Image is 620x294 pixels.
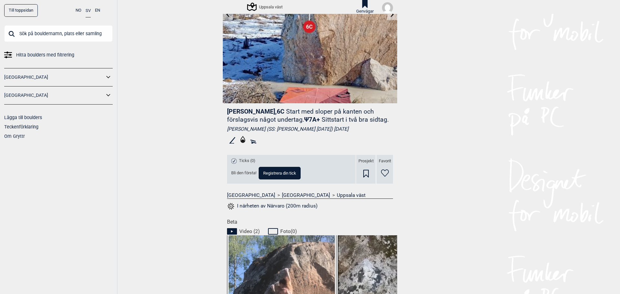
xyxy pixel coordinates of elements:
button: I närheten av Närvaro (200m radius) [227,202,317,210]
p: Sittstart i två bra sidtag. [322,116,389,123]
button: NO [76,4,81,17]
a: Hitta boulders med filtrering [4,50,113,60]
a: [GEOGRAPHIC_DATA] [4,91,104,100]
div: Prosjekt [356,155,376,184]
nav: > > [227,192,393,198]
a: Teckenförklaring [4,124,38,129]
button: Registrera din tick [259,167,301,179]
span: Foto ( 0 ) [280,228,297,235]
div: Uppsala väst [248,3,283,11]
a: [GEOGRAPHIC_DATA] [4,73,104,82]
img: User fallback1 [382,2,393,13]
div: [PERSON_NAME] (SS: [PERSON_NAME] [DATE]) [DATE] [227,126,393,132]
span: [PERSON_NAME] , 6C [227,108,284,115]
button: EN [95,4,100,17]
p: Start med sloper på kanten och förslagsvis något undertag. [227,108,374,123]
span: Registrera din tick [263,171,296,175]
span: Video ( 2 ) [239,228,260,235]
input: Sök på bouldernamn, plats eller samling [4,25,113,42]
button: SV [86,4,91,17]
span: Ψ 7A+ [304,116,389,123]
a: [GEOGRAPHIC_DATA] [227,192,275,198]
a: Till toppsidan [4,4,38,17]
span: Bli den första! [231,170,256,176]
span: Hitta boulders med filtrering [16,50,74,60]
a: Lägga till boulders [4,115,42,120]
span: Ticks (0) [239,158,255,164]
a: [GEOGRAPHIC_DATA] [282,192,330,198]
a: Om Gryttr [4,134,25,139]
a: Uppsala väst [337,192,366,198]
span: Favorit [379,158,391,164]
